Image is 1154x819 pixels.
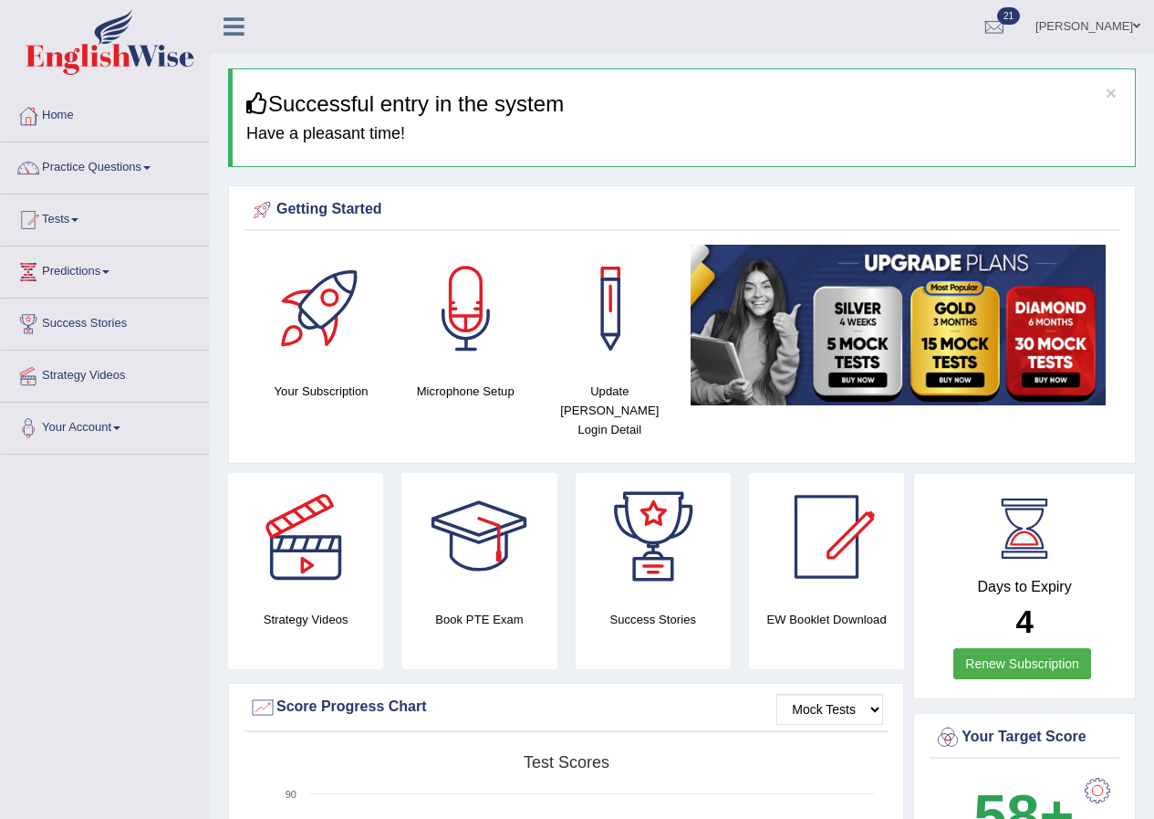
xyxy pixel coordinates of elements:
[228,610,383,629] h4: Strategy Videos
[258,382,384,401] h4: Your Subscription
[246,125,1121,143] h4: Have a pleasant time!
[934,724,1115,751] div: Your Target Score
[546,382,672,439] h4: Update [PERSON_NAME] Login Detail
[1106,83,1117,102] button: ×
[249,196,1115,224] div: Getting Started
[1,403,209,448] a: Your Account
[1,194,209,240] a: Tests
[1015,604,1033,639] b: 4
[524,753,609,772] tspan: Test scores
[934,579,1115,595] h4: Days to Expiry
[576,610,731,629] h4: Success Stories
[953,648,1091,679] a: Renew Subscription
[249,694,883,721] div: Score Progress Chart
[246,92,1121,116] h3: Successful entry in the system
[1,90,209,136] a: Home
[1,299,209,344] a: Success Stories
[286,789,296,800] text: 90
[1,142,209,188] a: Practice Questions
[402,382,528,401] h4: Microphone Setup
[1,351,209,396] a: Strategy Videos
[749,610,904,629] h4: EW Booklet Download
[691,245,1106,405] img: small5.jpg
[401,610,556,629] h4: Book PTE Exam
[1,247,209,292] a: Predictions
[997,7,1020,25] span: 21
